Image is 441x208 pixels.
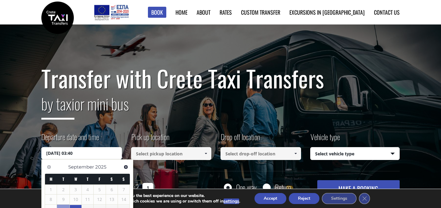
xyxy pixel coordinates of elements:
[70,195,81,204] span: 10
[322,193,356,204] button: Settings
[68,164,94,170] span: September
[123,176,125,182] span: Sunday
[289,193,319,204] button: Reject
[175,8,187,16] a: Home
[99,176,100,182] span: Friday
[275,184,291,191] label: Return
[62,176,64,182] span: Tuesday
[122,163,130,171] a: Next
[221,132,260,147] label: Drop off location
[45,195,57,204] span: 8
[241,8,280,16] a: Custom Transfer
[236,184,257,191] label: One way
[57,185,70,195] span: 2
[47,165,51,169] span: Previous
[290,147,300,160] a: Show All Items
[289,8,365,16] a: Excursions in [GEOGRAPHIC_DATA]
[82,185,93,195] span: 4
[317,180,400,197] button: MAKE A BOOKING
[41,92,74,120] span: by taxi
[50,176,52,182] span: Monday
[95,164,106,170] span: 2025
[70,199,240,204] p: You can find out more about which cookies we are using or switch them off in .
[374,8,400,16] a: Contact us
[131,147,212,160] input: Select pickup location
[106,185,118,195] span: 6
[87,176,89,182] span: Thursday
[123,165,128,169] span: Next
[359,193,370,204] button: Close GDPR Cookie Banner
[45,163,53,171] a: Previous
[70,185,81,195] span: 3
[106,195,118,204] span: 13
[82,195,93,204] span: 11
[41,2,74,34] img: Crete Taxi Transfers | Safe Taxi Transfer Services from to Heraklion Airport, Chania Airport, Ret...
[148,7,166,18] a: Book
[41,91,400,124] h2: or mini bus
[41,65,400,91] h1: Transfer with Crete Taxi Transfers
[94,195,105,204] span: 12
[70,193,240,199] p: We are using cookies to give you the best experience on our website.
[41,132,99,147] label: Departure date and time
[93,3,130,21] img: e-bannersEUERDF180X90.jpg
[220,8,232,16] a: Rates
[310,132,340,147] label: Vehicle type
[254,193,286,204] button: Accept
[221,147,301,160] input: Select drop-off location
[94,185,105,195] span: 5
[57,195,70,204] span: 9
[41,14,74,20] a: Crete Taxi Transfers | Safe Taxi Transfer Services from to Heraklion Airport, Chania Airport, Ret...
[201,147,211,160] a: Show All Items
[224,199,239,204] button: settings
[197,8,210,16] a: About
[118,185,130,195] span: 7
[45,185,57,195] span: 1
[311,147,400,160] span: Select vehicle type
[131,132,169,147] label: Pick up location
[118,195,130,204] span: 14
[74,176,77,182] span: Wednesday
[111,176,113,182] span: Saturday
